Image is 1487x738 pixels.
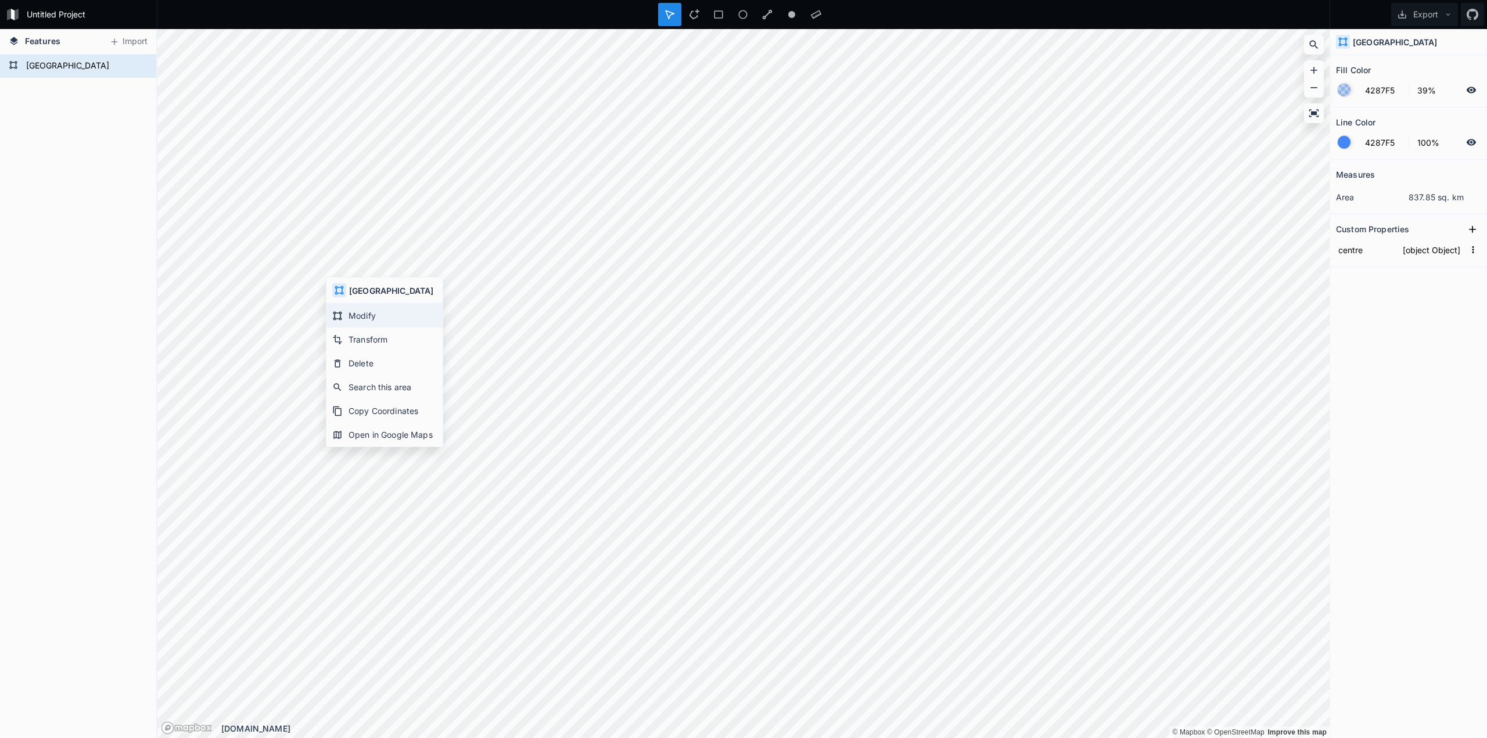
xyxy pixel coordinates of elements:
[103,33,153,51] button: Import
[1409,191,1481,203] dd: 837.85 sq. km
[326,375,443,399] div: Search this area
[1336,113,1375,131] h2: Line Color
[1336,220,1409,238] h2: Custom Properties
[1400,241,1465,258] input: Empty
[1336,191,1409,203] dt: area
[1267,728,1327,736] a: Map feedback
[1172,728,1205,736] a: Mapbox
[326,304,443,327] div: Modify
[161,721,212,735] a: Mapbox logo
[1336,165,1375,183] h2: Measures
[221,722,1330,735] div: [DOMAIN_NAME]
[326,423,443,447] div: Open in Google Maps
[326,351,443,375] div: Delete
[1353,36,1437,48] h4: [GEOGRAPHIC_DATA]
[1336,61,1371,79] h2: Fill Color
[326,399,443,423] div: Copy Coordinates
[349,285,433,297] h4: [GEOGRAPHIC_DATA]
[1391,3,1458,26] button: Export
[326,327,443,351] div: Transform
[25,35,60,47] span: Features
[1336,241,1395,258] input: Name
[1207,728,1265,736] a: OpenStreetMap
